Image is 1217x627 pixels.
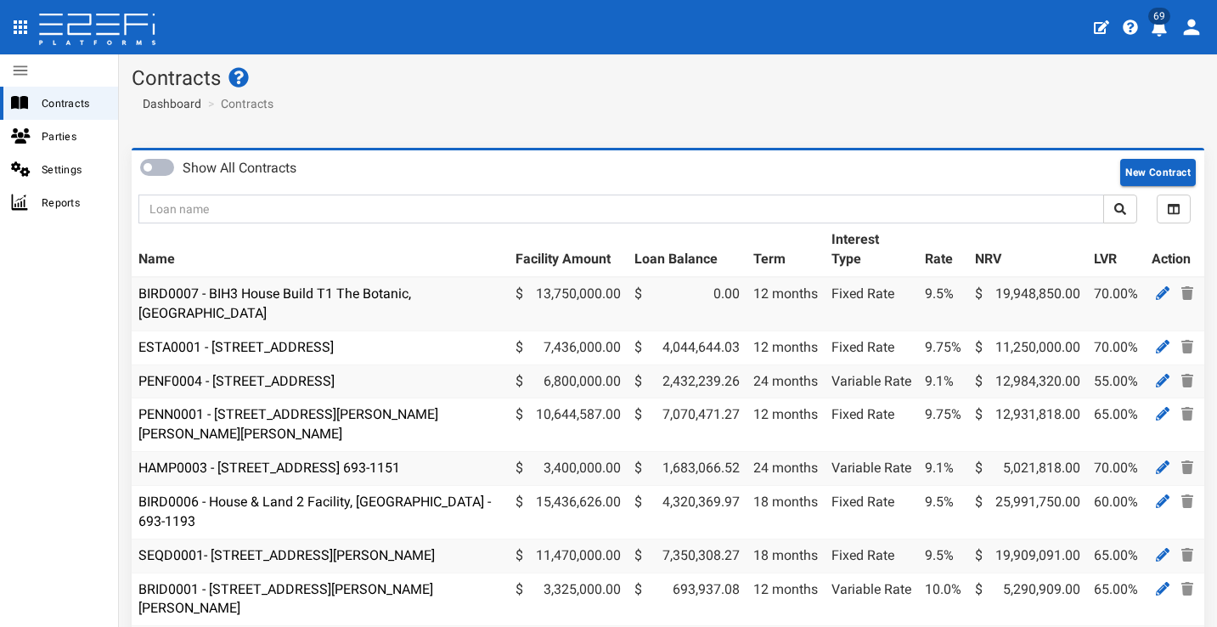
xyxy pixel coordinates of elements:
a: PENN0001 - [STREET_ADDRESS][PERSON_NAME][PERSON_NAME][PERSON_NAME] [138,406,438,442]
td: Variable Rate [825,573,918,626]
li: Contracts [204,95,273,112]
a: BIRD0007 - BIH3 House Build T1 The Botanic, [GEOGRAPHIC_DATA] [138,285,411,321]
a: Delete Contract [1177,336,1197,358]
th: Action [1145,223,1204,277]
td: 9.1% [918,364,968,398]
td: 9.1% [918,452,968,486]
td: 55.00% [1087,364,1145,398]
a: BIRD0006 - House & Land 2 Facility, [GEOGRAPHIC_DATA] - 693-1193 [138,494,491,529]
span: Contracts [42,93,104,113]
td: 60.00% [1087,485,1145,539]
td: 9.5% [918,485,968,539]
td: 65.00% [1087,398,1145,452]
td: 12 months [747,330,825,364]
a: ESTA0001 - [STREET_ADDRESS] [138,339,334,355]
a: HAMP0003 - [STREET_ADDRESS] 693-1151 [138,460,400,476]
td: 12,984,320.00 [968,364,1087,398]
td: 13,750,000.00 [509,277,628,330]
td: 3,400,000.00 [509,452,628,486]
td: 19,909,091.00 [968,539,1087,573]
td: 12 months [747,573,825,626]
td: Fixed Rate [825,485,918,539]
td: Fixed Rate [825,398,918,452]
td: 18 months [747,539,825,573]
td: 7,350,308.27 [628,539,747,573]
a: Delete Contract [1177,545,1197,566]
td: Fixed Rate [825,330,918,364]
a: Delete Contract [1177,491,1197,512]
td: 9.75% [918,330,968,364]
a: PENF0004 - [STREET_ADDRESS] [138,373,335,389]
a: Delete Contract [1177,579,1197,600]
td: 5,021,818.00 [968,452,1087,486]
td: 19,948,850.00 [968,277,1087,330]
th: Interest Type [825,223,918,277]
td: 70.00% [1087,277,1145,330]
a: Delete Contract [1177,283,1197,304]
label: Show All Contracts [183,159,296,178]
input: Loan name [138,195,1104,223]
a: SEQD0001- [STREET_ADDRESS][PERSON_NAME] [138,547,435,563]
td: 7,436,000.00 [509,330,628,364]
td: 9.5% [918,277,968,330]
td: 11,250,000.00 [968,330,1087,364]
a: Delete Contract [1177,457,1197,478]
td: 4,044,644.03 [628,330,747,364]
span: Dashboard [136,97,201,110]
td: 65.00% [1087,573,1145,626]
td: 9.75% [918,398,968,452]
a: Dashboard [136,95,201,112]
th: NRV [968,223,1087,277]
th: Loan Balance [628,223,747,277]
a: Delete Contract [1177,404,1197,425]
td: Variable Rate [825,452,918,486]
td: 11,470,000.00 [509,539,628,573]
td: Variable Rate [825,364,918,398]
td: 2,432,239.26 [628,364,747,398]
button: New Contract [1120,159,1196,186]
th: Term [747,223,825,277]
td: 18 months [747,485,825,539]
td: 4,320,369.97 [628,485,747,539]
td: 10,644,587.00 [509,398,628,452]
span: Parties [42,127,104,146]
h1: Contracts [132,67,1204,89]
td: 25,991,750.00 [968,485,1087,539]
td: 9.5% [918,539,968,573]
th: Facility Amount [509,223,628,277]
th: Rate [918,223,968,277]
th: LVR [1087,223,1145,277]
td: 12 months [747,277,825,330]
td: 24 months [747,452,825,486]
a: Delete Contract [1177,370,1197,392]
td: 10.0% [918,573,968,626]
td: 70.00% [1087,452,1145,486]
td: 24 months [747,364,825,398]
td: 70.00% [1087,330,1145,364]
td: 5,290,909.00 [968,573,1087,626]
td: 12 months [747,398,825,452]
td: 7,070,471.27 [628,398,747,452]
td: 65.00% [1087,539,1145,573]
td: 693,937.08 [628,573,747,626]
td: Fixed Rate [825,539,918,573]
span: Reports [42,193,104,212]
th: Name [132,223,509,277]
td: Fixed Rate [825,277,918,330]
td: 12,931,818.00 [968,398,1087,452]
td: 3,325,000.00 [509,573,628,626]
span: Settings [42,160,104,179]
a: BRID0001 - [STREET_ADDRESS][PERSON_NAME][PERSON_NAME] [138,581,433,617]
td: 0.00 [628,277,747,330]
td: 6,800,000.00 [509,364,628,398]
td: 1,683,066.52 [628,452,747,486]
td: 15,436,626.00 [509,485,628,539]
